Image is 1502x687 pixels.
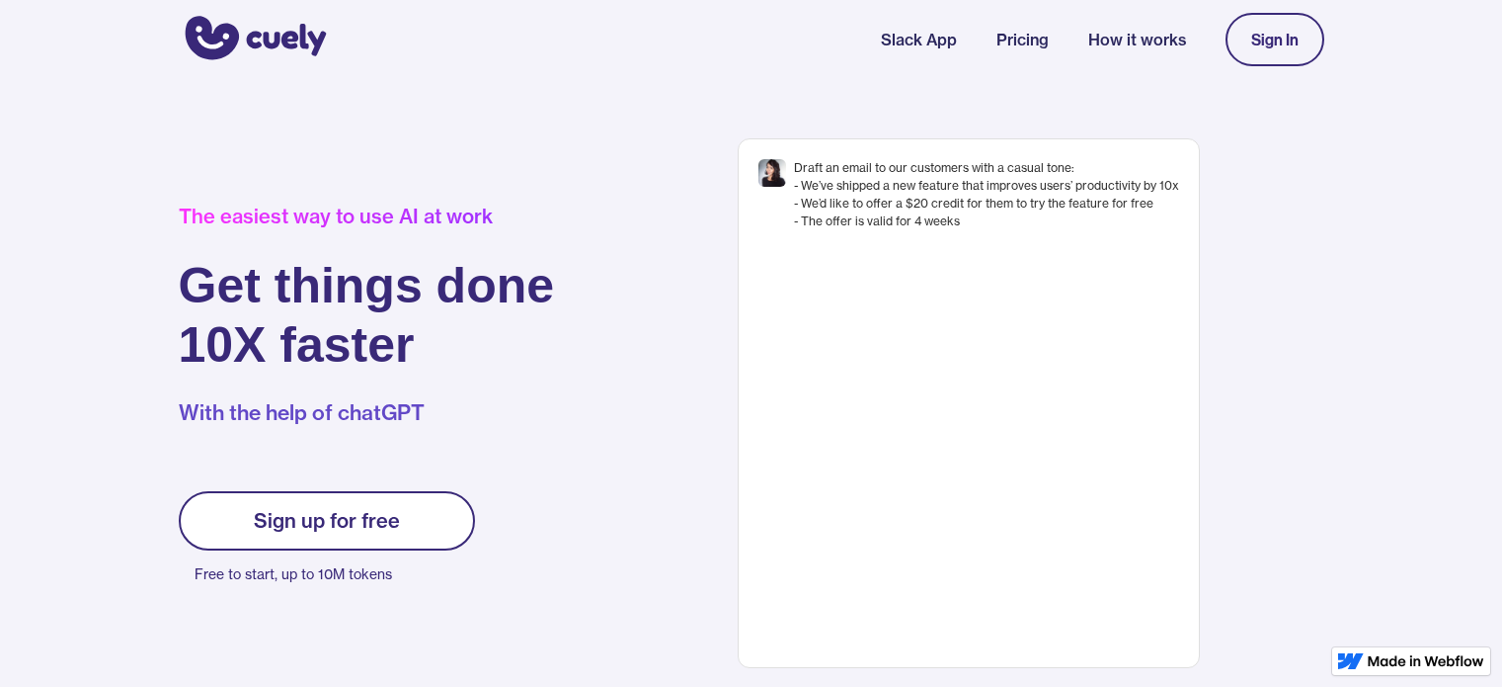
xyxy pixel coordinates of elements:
[179,3,327,76] a: home
[254,509,400,533] div: Sign up for free
[195,560,475,588] p: Free to start, up to 10M tokens
[1251,31,1299,48] div: Sign In
[179,491,475,551] a: Sign up for free
[179,256,555,375] h1: Get things done 10X faster
[996,28,1049,51] a: Pricing
[794,159,1179,230] div: Draft an email to our customers with a casual tone: - We’ve shipped a new feature that improves u...
[881,28,957,51] a: Slack App
[179,398,555,428] p: With the help of chatGPT
[179,205,555,228] div: The easiest way to use AI at work
[1368,655,1484,667] img: Made in Webflow
[1088,28,1186,51] a: How it works
[1225,13,1324,66] a: Sign In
